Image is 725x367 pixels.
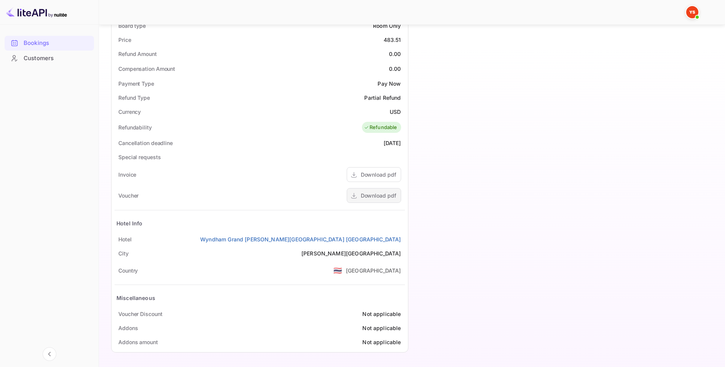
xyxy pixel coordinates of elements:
[686,6,698,18] img: Yandex Support
[389,65,401,73] div: 0.00
[378,80,401,88] div: Pay Now
[389,50,401,58] div: 0.00
[364,124,397,131] div: Refundable
[6,6,67,18] img: LiteAPI logo
[116,219,143,227] div: Hotel Info
[118,266,138,274] div: Country
[118,249,129,257] div: City
[384,36,401,44] div: 483.51
[5,51,94,66] div: Customers
[373,22,401,30] div: Room Only
[43,347,56,361] button: Collapse navigation
[118,310,162,318] div: Voucher Discount
[362,324,401,332] div: Not applicable
[5,36,94,51] div: Bookings
[118,235,132,243] div: Hotel
[384,139,401,147] div: [DATE]
[118,108,141,116] div: Currency
[5,36,94,50] a: Bookings
[200,235,401,243] a: Wyndham Grand [PERSON_NAME][GEOGRAPHIC_DATA] [GEOGRAPHIC_DATA]
[361,191,396,199] div: Download pdf
[346,266,401,274] div: [GEOGRAPHIC_DATA]
[116,294,155,302] div: Miscellaneous
[118,94,150,102] div: Refund Type
[301,249,401,257] div: [PERSON_NAME][GEOGRAPHIC_DATA]
[361,171,396,179] div: Download pdf
[118,65,175,73] div: Compensation Amount
[118,153,161,161] div: Special requests
[333,263,342,277] span: United States
[118,338,158,346] div: Addons amount
[118,80,154,88] div: Payment Type
[118,324,138,332] div: Addons
[118,171,136,179] div: Invoice
[362,310,401,318] div: Not applicable
[118,22,146,30] div: Board type
[118,50,157,58] div: Refund Amount
[364,94,401,102] div: Partial Refund
[24,54,90,63] div: Customers
[118,123,152,131] div: Refundability
[24,39,90,48] div: Bookings
[118,191,139,199] div: Voucher
[118,139,173,147] div: Cancellation deadline
[118,36,131,44] div: Price
[362,338,401,346] div: Not applicable
[390,108,401,116] div: USD
[5,51,94,65] a: Customers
